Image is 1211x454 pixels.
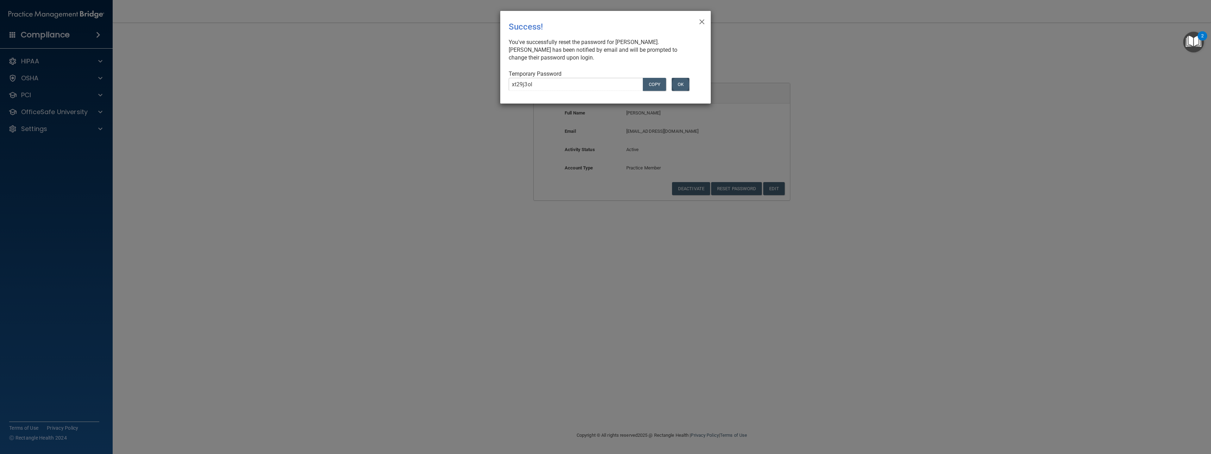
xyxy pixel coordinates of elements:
span: × [699,14,705,28]
span: Temporary Password [509,70,561,77]
div: 2 [1201,36,1204,45]
button: COPY [643,78,666,91]
div: You've successfully reset the password for [PERSON_NAME]. [PERSON_NAME] has been notified by emai... [509,38,697,62]
button: OK [672,78,689,91]
div: Success! [509,17,673,37]
button: Open Resource Center, 2 new notifications [1183,32,1204,52]
iframe: Drift Widget Chat Controller [1089,404,1203,432]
